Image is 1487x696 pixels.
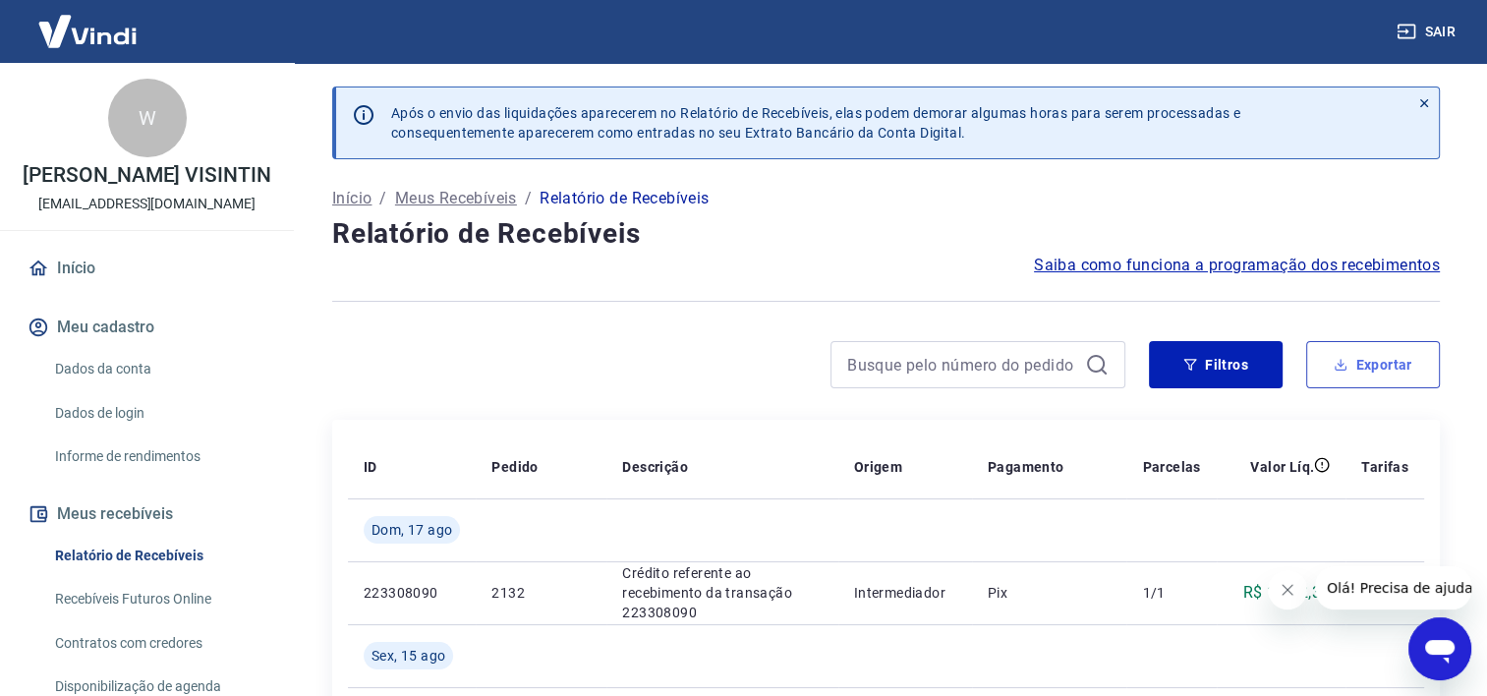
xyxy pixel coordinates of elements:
a: Meus Recebíveis [395,187,517,210]
p: / [525,187,532,210]
iframe: Fechar mensagem [1268,570,1307,609]
p: Descrição [622,457,688,477]
input: Busque pelo número do pedido [847,350,1077,379]
a: Início [332,187,372,210]
p: R$ 1.582,32 [1243,581,1330,605]
a: Início [24,247,270,290]
p: Pedido [491,457,538,477]
p: Crédito referente ao recebimento da transação 223308090 [622,563,823,622]
a: Contratos com credores [47,623,270,664]
a: Relatório de Recebíveis [47,536,270,576]
button: Filtros [1149,341,1283,388]
button: Meu cadastro [24,306,270,349]
p: Origem [854,457,902,477]
p: Pix [988,583,1112,603]
span: Olá! Precisa de ajuda? [12,14,165,29]
span: Dom, 17 ago [372,520,452,540]
p: [EMAIL_ADDRESS][DOMAIN_NAME] [38,194,256,214]
button: Exportar [1306,341,1440,388]
button: Sair [1393,14,1463,50]
p: / [379,187,386,210]
p: Pagamento [988,457,1064,477]
p: Tarifas [1361,457,1408,477]
p: 223308090 [364,583,460,603]
p: 2132 [491,583,591,603]
iframe: Botão para abrir a janela de mensagens [1408,617,1471,680]
a: Recebíveis Futuros Online [47,579,270,619]
p: Valor Líq. [1250,457,1314,477]
p: Após o envio das liquidações aparecerem no Relatório de Recebíveis, elas podem demorar algumas ho... [391,103,1240,143]
div: W [108,79,187,157]
span: Sex, 15 ago [372,646,445,666]
p: [PERSON_NAME] VISINTIN [23,165,271,186]
p: Relatório de Recebíveis [540,187,709,210]
button: Meus recebíveis [24,493,270,536]
img: Vindi [24,1,151,61]
a: Informe de rendimentos [47,436,270,477]
a: Dados de login [47,393,270,434]
iframe: Mensagem da empresa [1315,566,1471,609]
p: Parcelas [1142,457,1200,477]
a: Dados da conta [47,349,270,389]
p: ID [364,457,377,477]
h4: Relatório de Recebíveis [332,214,1440,254]
p: Intermediador [854,583,956,603]
a: Saiba como funciona a programação dos recebimentos [1034,254,1440,277]
p: 1/1 [1142,583,1200,603]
